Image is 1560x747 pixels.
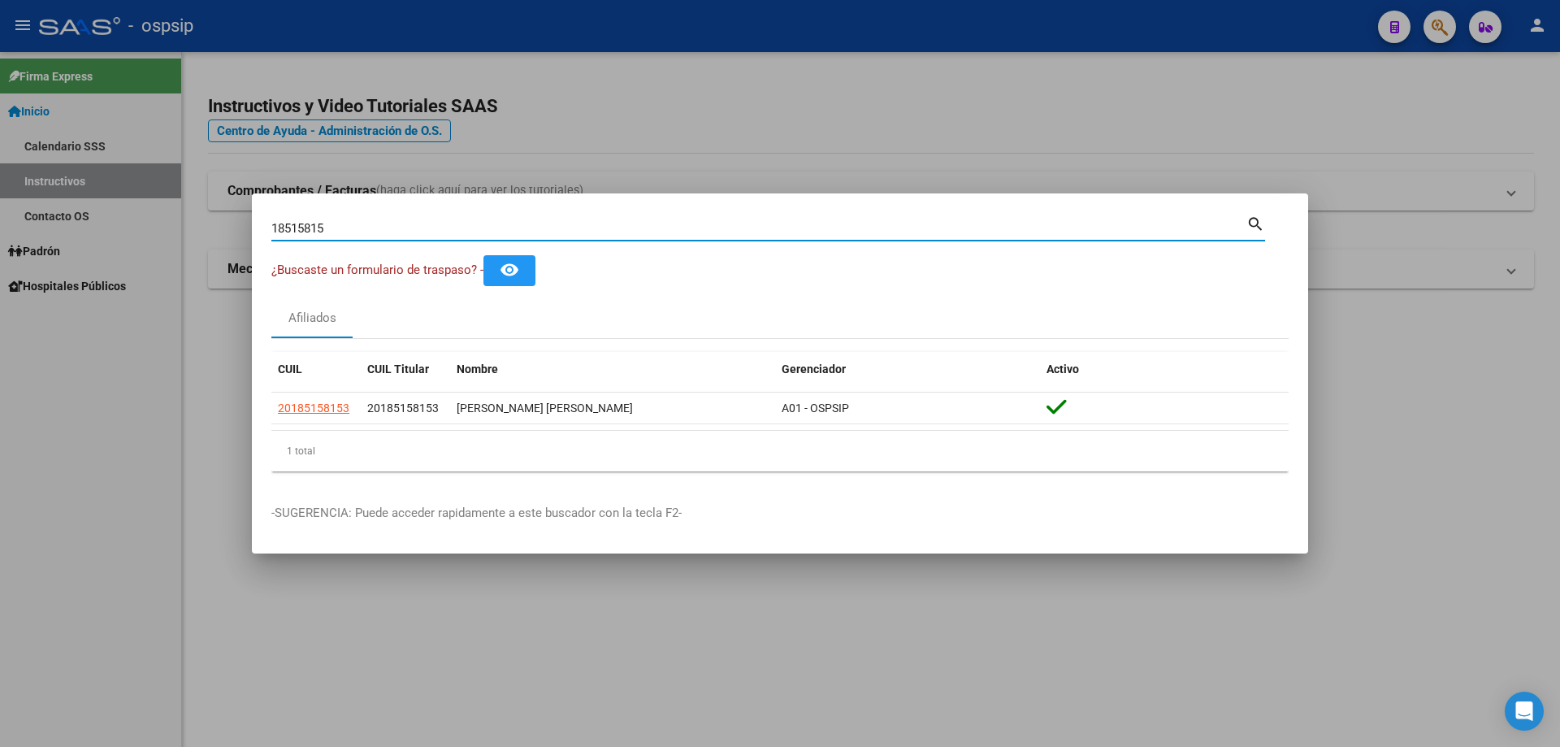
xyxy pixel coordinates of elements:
[450,352,775,387] datatable-header-cell: Nombre
[1505,692,1544,731] div: Open Intercom Messenger
[500,260,519,280] mat-icon: remove_red_eye
[1040,352,1289,387] datatable-header-cell: Activo
[361,352,450,387] datatable-header-cell: CUIL Titular
[1246,213,1265,232] mat-icon: search
[775,352,1040,387] datatable-header-cell: Gerenciador
[271,263,483,277] span: ¿Buscaste un formulario de traspaso? -
[367,363,429,376] span: CUIL Titular
[271,431,1289,471] div: 1 total
[367,402,439,415] span: 20185158153
[1046,363,1079,376] span: Activo
[278,402,349,415] span: 20185158153
[271,352,361,387] datatable-header-cell: CUIL
[782,402,849,415] span: A01 - OSPSIP
[271,504,1289,523] p: -SUGERENCIA: Puede acceder rapidamente a este buscador con la tecla F2-
[782,363,846,376] span: Gerenciador
[457,399,769,418] div: [PERSON_NAME] [PERSON_NAME]
[288,309,336,328] div: Afiliados
[457,363,498,376] span: Nombre
[278,363,302,376] span: CUIL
